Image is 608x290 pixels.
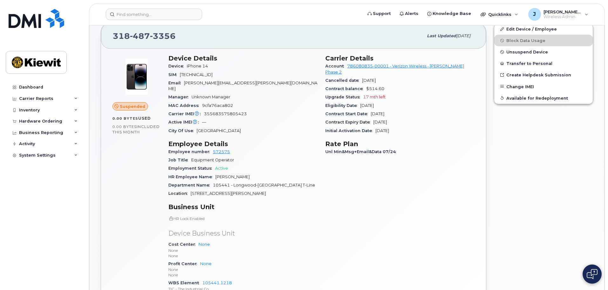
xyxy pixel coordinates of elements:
[168,64,187,68] span: Device
[494,46,593,58] button: Unsuspend Device
[506,50,548,54] span: Unsuspend Device
[488,12,511,17] span: Quicklinks
[204,111,247,116] span: 355683575805423
[168,229,318,238] p: Device Business Unit
[113,31,176,41] span: 318
[168,183,213,187] span: Department Name
[180,72,213,77] span: [TECHNICAL_ID]
[138,116,151,121] span: used
[456,33,470,38] span: [DATE]
[213,183,315,187] span: 105441 - Longwood-[GEOGRAPHIC_DATA] T-Line
[533,11,536,18] span: J
[168,203,318,211] h3: Business Unit
[168,54,318,62] h3: Device Details
[325,64,347,68] span: Account
[168,272,318,278] p: None
[325,86,366,91] span: Contract balance
[202,103,233,108] span: 9cfa76aca802
[366,86,384,91] span: $514.60
[476,8,523,21] div: Quicklinks
[168,248,318,253] p: None
[325,120,373,124] span: Contract Expiry Date
[362,78,376,83] span: [DATE]
[494,69,593,81] a: Create Helpdesk Submission
[587,269,598,279] img: Open chat
[168,128,197,133] span: City Of Use
[360,103,374,108] span: [DATE]
[325,149,399,154] span: Unl Min&Msg+Email&Data 07/24
[373,11,391,17] span: Support
[202,280,232,285] a: 105441.1218
[168,140,318,148] h3: Employee Details
[130,31,150,41] span: 487
[118,58,156,96] img: image20231002-3703462-njx0qo.jpeg
[168,166,215,171] span: Employment Status
[168,120,202,124] span: Active IMEI
[363,7,395,20] a: Support
[199,242,210,247] a: None
[395,7,423,20] a: Alerts
[494,23,593,35] a: Edit Device / Employee
[168,280,202,285] span: WBS Element
[168,95,192,99] span: Manager
[197,128,241,133] span: [GEOGRAPHIC_DATA]
[187,64,208,68] span: iPhone 14
[405,11,418,17] span: Alerts
[325,64,464,74] a: 786080835-00001 - Verizon Wireless - [PERSON_NAME] Phase 2
[168,261,200,266] span: Profit Center
[168,81,184,85] span: Email
[168,216,318,221] p: HR Lock Enabled
[433,11,471,17] span: Knowledge Base
[168,191,191,196] span: Location
[168,111,204,116] span: Carrier IMEI
[191,191,266,196] span: [STREET_ADDRESS][PERSON_NAME]
[371,111,384,116] span: [DATE]
[494,58,593,69] button: Transfer to Personal
[168,81,317,91] span: [PERSON_NAME][EMAIL_ADDRESS][PERSON_NAME][DOMAIN_NAME]
[168,72,180,77] span: SIM
[494,92,593,104] button: Available for Redeployment
[325,95,363,99] span: Upgrade Status
[427,33,456,38] span: Last updated
[215,166,228,171] span: Active
[325,78,362,83] span: Cancelled date
[150,31,176,41] span: 3356
[363,95,386,99] span: 17 mth left
[168,174,215,179] span: HR Employee Name
[524,8,593,21] div: Jamison.Goldapp
[168,149,213,154] span: Employee number
[112,124,137,129] span: 0.00 Bytes
[325,111,371,116] span: Contract Start Date
[168,103,202,108] span: MAC Address
[202,120,206,124] span: —
[544,14,582,19] span: Wireless Admin
[325,128,375,133] span: Initial Activation Date
[168,267,318,272] p: None
[106,9,202,20] input: Find something...
[494,35,593,46] button: Block Data Usage
[191,158,234,162] span: Equipment Operator
[200,261,212,266] a: None
[325,103,360,108] span: Eligibility Date
[325,54,475,62] h3: Carrier Details
[168,242,199,247] span: Cost Center
[494,81,593,92] button: Change IMEI
[506,95,568,100] span: Available for Redeployment
[544,9,582,14] span: [PERSON_NAME].[PERSON_NAME]
[423,7,476,20] a: Knowledge Base
[112,116,138,121] span: 0.00 Bytes
[213,149,230,154] a: 572575
[168,253,318,258] p: None
[120,103,145,110] span: Suspended
[375,128,389,133] span: [DATE]
[192,95,230,99] span: Unknown Manager
[168,158,191,162] span: Job Title
[373,120,387,124] span: [DATE]
[325,140,475,148] h3: Rate Plan
[215,174,250,179] span: [PERSON_NAME]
